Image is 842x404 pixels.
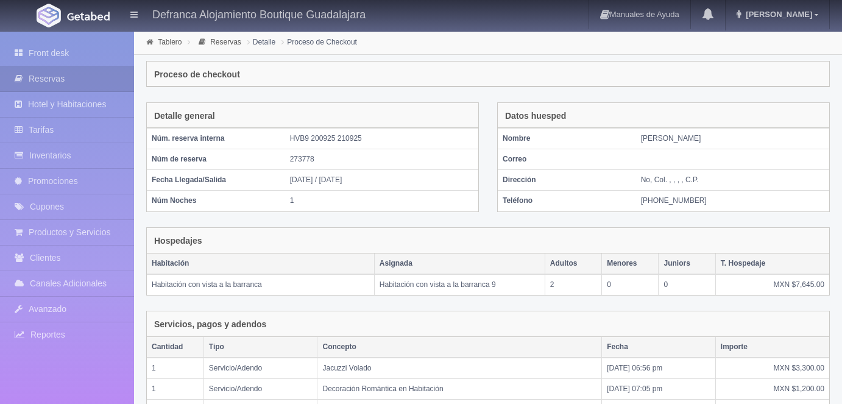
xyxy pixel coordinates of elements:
td: 0 [659,274,715,295]
h4: Datos huesped [505,112,566,121]
li: Proceso de Checkout [278,36,360,48]
h4: Proceso de checkout [154,70,240,79]
th: Dirección [498,170,636,191]
th: Fecha Llegada/Salida [147,170,285,191]
td: 2 [545,274,601,295]
h4: Servicios, pagos y adendos [154,320,266,329]
th: Teléfono [498,191,636,211]
th: Concepto [317,337,602,358]
span: [PERSON_NAME] [743,10,812,19]
td: [PERSON_NAME] [636,129,829,149]
td: [PHONE_NUMBER] [636,191,829,211]
th: Habitación [147,253,374,274]
a: Reservas [210,38,241,46]
th: Juniors [659,253,715,274]
td: Servicio/Adendo [203,379,317,400]
th: Núm de reserva [147,149,285,170]
span: Jacuzzi Volado [322,364,371,372]
td: 1 [285,191,478,211]
th: Importe [715,337,829,358]
h4: Defranca Alojamiento Boutique Guadalajara [152,6,366,21]
td: [DATE] 07:05 pm [602,379,716,400]
li: Detalle [244,36,278,48]
td: MXN $7,645.00 [715,274,829,295]
th: Fecha [602,337,716,358]
h4: Hospedajes [154,236,202,246]
td: Servicio/Adendo [203,358,317,379]
td: Habitación con vista a la barranca [147,274,374,295]
td: 273778 [285,149,478,170]
td: MXN $1,200.00 [715,379,829,400]
td: [DATE] / [DATE] [285,170,478,191]
td: [DATE] 06:56 pm [602,358,716,379]
th: Nombre [498,129,636,149]
td: No, Col. , , , , C.P. [636,170,829,191]
th: Menores [602,253,659,274]
th: T. Hospedaje [715,253,829,274]
td: MXN $3,300.00 [715,358,829,379]
th: Adultos [545,253,601,274]
th: Correo [498,149,636,170]
th: Núm Noches [147,191,285,211]
th: Tipo [203,337,317,358]
td: 0 [602,274,659,295]
h4: Detalle general [154,112,215,121]
img: Getabed [67,12,110,21]
td: 1 [147,379,203,400]
img: Getabed [37,4,61,27]
td: Habitación con vista a la barranca 9 [374,274,545,295]
td: 1 [147,358,203,379]
th: Cantidad [147,337,203,358]
a: Tablero [158,38,182,46]
th: Núm. reserva interna [147,129,285,149]
span: Decoración Romántica en Habitación [322,385,443,393]
td: HVB9 200925 210925 [285,129,478,149]
th: Asignada [374,253,545,274]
